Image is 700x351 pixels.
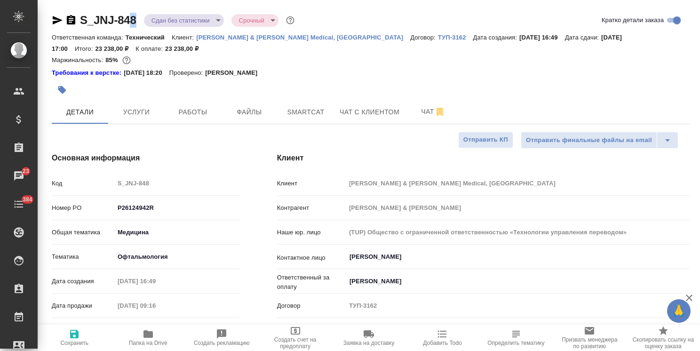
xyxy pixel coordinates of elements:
p: [DATE] 16:49 [519,34,565,41]
button: Скопировать ссылку для ЯМессенджера [52,15,63,26]
span: Отправить КП [463,135,508,145]
div: Медицина [114,224,239,240]
a: ТУП-3162 [438,33,473,41]
span: Отправить финальные файлы на email [526,135,652,146]
span: 🙏 [671,301,687,321]
span: Сохранить [60,340,88,346]
div: Сдан без статистики [144,14,224,27]
button: Создать счет на предоплату [258,325,332,351]
input: Пустое поле [114,299,197,312]
h4: Основная информация [52,152,239,164]
a: [PERSON_NAME] & [PERSON_NAME] Medical, [GEOGRAPHIC_DATA] [196,33,410,41]
p: Наше юр. лицо [277,228,346,237]
p: Дата создания: [473,34,519,41]
span: Определить тематику [487,340,544,346]
p: Ответственная команда: [52,34,126,41]
span: Призвать менеджера по развитию [558,336,620,350]
button: 🙏 [667,299,691,323]
button: Срочный [236,16,267,24]
p: Общая тематика [52,228,114,237]
button: Скопировать ссылку на оценку заказа [627,325,700,351]
p: Тематика [52,252,114,262]
span: Папка на Drive [129,340,167,346]
button: Open [684,256,686,258]
p: 85% [105,56,120,64]
p: Номер PO [52,203,114,213]
input: Пустое поле [346,176,690,190]
p: 23 238,00 ₽ [165,45,206,52]
button: Сдан без статистики [149,16,213,24]
p: Контактное лицо [277,253,346,263]
p: Дата создания [52,277,114,286]
svg: Отписаться [434,106,445,118]
input: Пустое поле [346,201,690,215]
button: Отправить КП [458,132,513,148]
button: Создать рекламацию [185,325,258,351]
input: Пустое поле [114,176,239,190]
p: Клиент: [172,34,196,41]
input: Пустое поле [346,225,690,239]
div: Офтальмология [114,249,239,265]
p: Маржинальность: [52,56,105,64]
p: [PERSON_NAME] [205,68,264,78]
input: ✎ Введи что-нибудь [114,201,239,215]
span: Создать счет на предоплату [264,336,326,350]
p: Договор: [410,34,438,41]
a: 23 [2,164,35,188]
span: Заявка на доставку [343,340,394,346]
p: Ответственный за оплату [277,273,346,292]
input: Пустое поле [346,299,690,312]
input: Пустое поле [114,274,197,288]
p: Договор [277,301,346,311]
p: Дата продажи [52,301,114,311]
button: Добавить Todo [406,325,479,351]
input: ✎ Введи что-нибудь [114,323,239,337]
span: Кратко детали заказа [602,16,664,25]
span: Детали [57,106,103,118]
span: Добавить Todo [423,340,461,346]
p: 23 238,00 ₽ [95,45,135,52]
div: Сдан без статистики [231,14,278,27]
span: Чат [411,106,456,118]
span: Smartcat [283,106,328,118]
span: Файлы [227,106,272,118]
p: Итого: [75,45,95,52]
span: 23 [17,167,35,176]
a: Требования к верстке: [52,68,124,78]
button: Open [684,280,686,282]
a: S_JNJ-848 [80,14,136,26]
button: Призвать менеджера по развитию [553,325,626,351]
p: [DATE] 18:20 [124,68,169,78]
span: Услуги [114,106,159,118]
button: Доп статусы указывают на важность/срочность заказа [284,14,296,26]
p: К оплате: [135,45,165,52]
p: Контрагент [277,203,346,213]
button: Отправить финальные файлы на email [521,132,657,149]
p: Проверено: [169,68,206,78]
span: Чат с клиентом [340,106,399,118]
p: Дата сдачи: [565,34,601,41]
p: ТУП-3162 [438,34,473,41]
button: Скопировать ссылку [65,15,77,26]
button: Заявка на доставку [332,325,406,351]
p: Технический [126,34,172,41]
p: Клиент [277,179,346,188]
h4: Клиент [277,152,690,164]
span: Создать рекламацию [194,340,250,346]
a: 384 [2,192,35,216]
span: Работы [170,106,215,118]
button: Сохранить [38,325,111,351]
button: Определить тематику [479,325,553,351]
span: Скопировать ссылку на оценку заказа [632,336,694,350]
button: Добавить тэг [52,80,72,100]
span: 384 [17,195,38,204]
div: Проект по умолчанию (Договор "ТУП-3162", контрагент "[PERSON_NAME] & [PERSON_NAME]") [346,322,690,338]
button: Папка на Drive [111,325,184,351]
div: split button [521,132,678,149]
p: Код [52,179,114,188]
p: [PERSON_NAME] & [PERSON_NAME] Medical, [GEOGRAPHIC_DATA] [196,34,410,41]
button: 2929.98 RUB; [120,54,133,66]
